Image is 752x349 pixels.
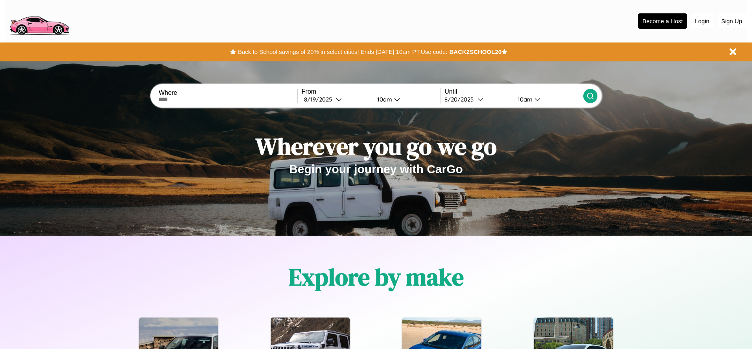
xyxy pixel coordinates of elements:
label: From [302,88,440,95]
label: Where [159,89,297,96]
label: Until [444,88,583,95]
button: Login [691,14,713,28]
div: 10am [373,96,394,103]
div: 8 / 19 / 2025 [304,96,336,103]
button: 10am [511,95,583,103]
img: logo [6,4,72,37]
button: 10am [371,95,440,103]
b: BACK2SCHOOL20 [449,48,501,55]
h1: Explore by make [289,261,464,293]
button: Back to School savings of 20% in select cities! Ends [DATE] 10am PT.Use code: [236,46,449,57]
button: Become a Host [638,13,687,29]
button: Sign Up [717,14,746,28]
div: 10am [514,96,535,103]
button: 8/19/2025 [302,95,371,103]
div: 8 / 20 / 2025 [444,96,477,103]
